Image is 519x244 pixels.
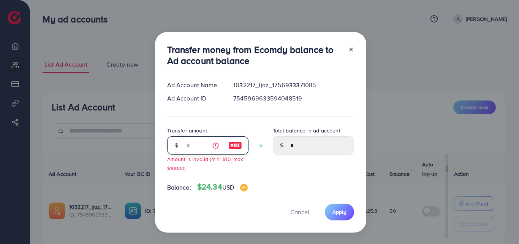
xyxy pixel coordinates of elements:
[240,184,248,191] img: image
[325,204,354,220] button: Apply
[487,210,513,238] iframe: Chat
[227,81,360,89] div: 1032217_ijaz_1756933371085
[290,208,309,216] span: Cancel
[161,94,228,103] div: Ad Account ID
[228,141,242,150] img: image
[167,155,245,171] small: Amount is invalid (min: $10, max: $10000)
[281,204,319,220] button: Cancel
[161,81,228,89] div: Ad Account Name
[332,208,347,216] span: Apply
[167,127,207,134] label: Transfer amount
[197,182,248,192] h4: $24.34
[222,183,234,191] span: USD
[273,127,340,134] label: Total balance in ad account
[167,44,342,66] h3: Transfer money from Ecomdy balance to Ad account balance
[167,183,191,192] span: Balance:
[227,94,360,103] div: 7545969633594048519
